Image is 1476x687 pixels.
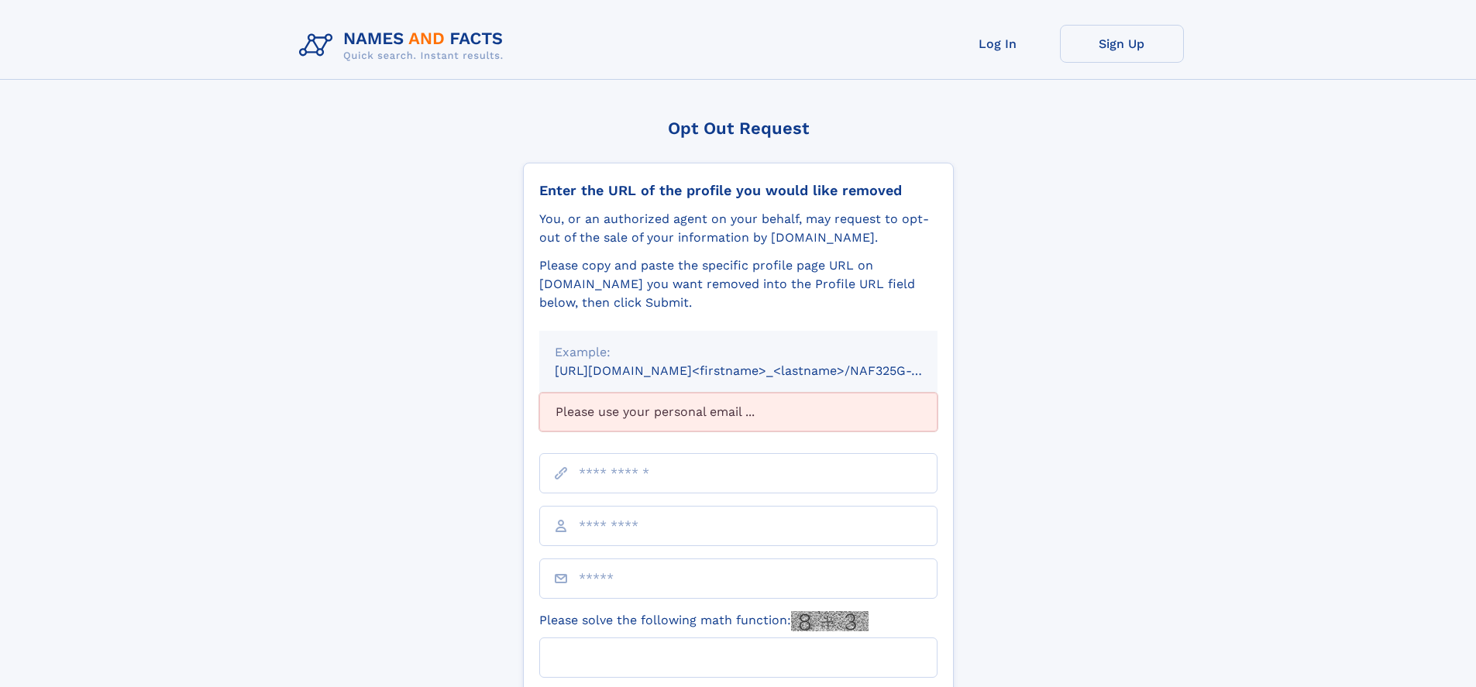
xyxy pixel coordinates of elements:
div: Enter the URL of the profile you would like removed [539,182,938,199]
a: Sign Up [1060,25,1184,63]
div: Please copy and paste the specific profile page URL on [DOMAIN_NAME] you want removed into the Pr... [539,256,938,312]
div: Please use your personal email ... [539,393,938,431]
img: Logo Names and Facts [293,25,516,67]
small: [URL][DOMAIN_NAME]<firstname>_<lastname>/NAF325G-xxxxxxxx [555,363,967,378]
a: Log In [936,25,1060,63]
label: Please solve the following math function: [539,611,869,631]
div: Opt Out Request [523,119,954,138]
div: Example: [555,343,922,362]
div: You, or an authorized agent on your behalf, may request to opt-out of the sale of your informatio... [539,210,938,247]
